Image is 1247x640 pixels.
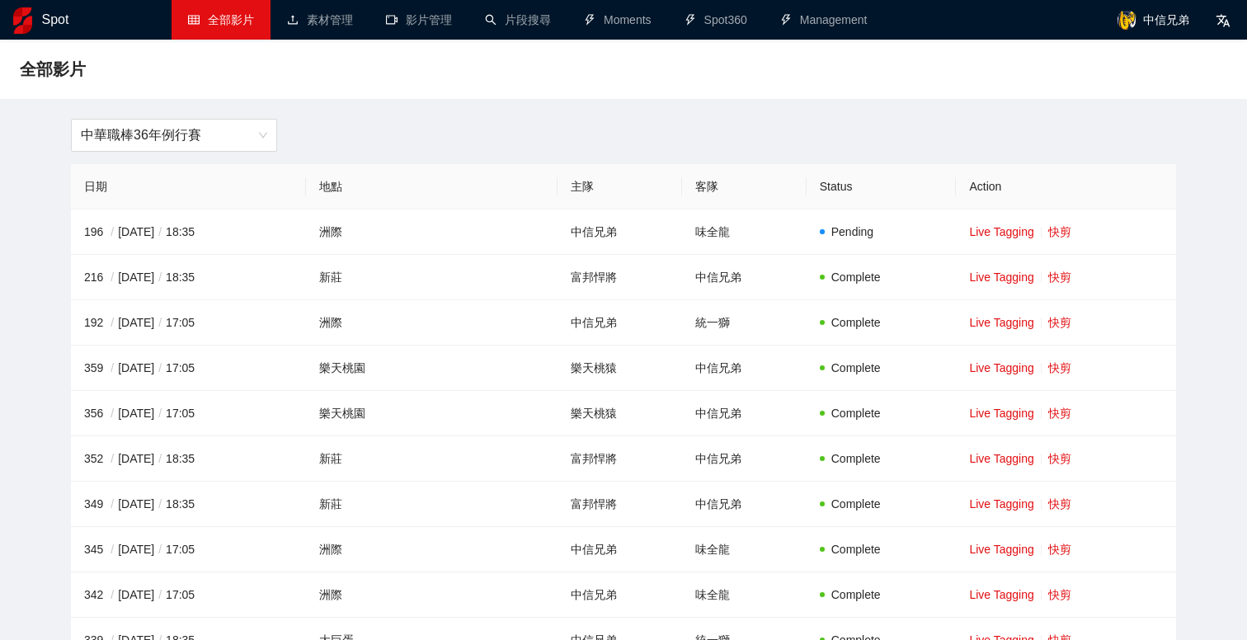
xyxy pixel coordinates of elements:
th: 客隊 [682,164,807,209]
a: search片段搜尋 [485,13,551,26]
span: / [106,497,118,511]
a: 快剪 [1048,316,1071,329]
a: Live Tagging [969,407,1033,420]
a: Live Tagging [969,543,1033,556]
a: Live Tagging [969,588,1033,601]
td: 中信兄弟 [558,209,682,255]
a: thunderboltManagement [780,13,868,26]
a: 快剪 [1048,497,1071,511]
td: 359 [DATE] 17:05 [71,346,306,391]
img: avatar [1117,10,1136,30]
td: 中信兄弟 [682,482,807,527]
td: 349 [DATE] 18:35 [71,482,306,527]
a: 快剪 [1048,543,1071,556]
td: 富邦悍將 [558,436,682,482]
td: 洲際 [306,209,558,255]
a: Live Tagging [969,271,1033,284]
td: 樂天桃園 [306,391,558,436]
span: Pending [831,225,873,238]
a: 快剪 [1048,588,1071,601]
td: 中信兄弟 [682,436,807,482]
span: / [154,316,166,329]
span: table [188,14,200,26]
td: 216 [DATE] 18:35 [71,255,306,300]
a: thunderboltSpot360 [685,13,747,26]
img: logo [13,7,32,34]
a: Live Tagging [969,316,1033,329]
a: video-camera影片管理 [386,13,452,26]
td: 中信兄弟 [682,391,807,436]
td: 中信兄弟 [558,300,682,346]
a: 快剪 [1048,452,1071,465]
span: 全部影片 [208,13,254,26]
td: 345 [DATE] 17:05 [71,527,306,572]
span: Complete [831,497,881,511]
span: Complete [831,407,881,420]
td: 新莊 [306,255,558,300]
a: thunderboltMoments [584,13,652,26]
td: 中信兄弟 [558,572,682,618]
span: 全部影片 [20,56,86,82]
td: 味全龍 [682,572,807,618]
td: 味全龍 [682,209,807,255]
td: 中信兄弟 [682,346,807,391]
span: / [154,452,166,465]
td: 樂天桃猿 [558,391,682,436]
span: / [106,452,118,465]
td: 196 [DATE] 18:35 [71,209,306,255]
a: upload素材管理 [287,13,353,26]
span: Complete [831,316,881,329]
td: 192 [DATE] 17:05 [71,300,306,346]
span: / [106,225,118,238]
span: Complete [831,543,881,556]
a: 快剪 [1048,407,1071,420]
td: 洲際 [306,572,558,618]
th: Status [807,164,957,209]
span: Complete [831,361,881,374]
span: Complete [831,271,881,284]
span: / [154,543,166,556]
span: / [106,271,118,284]
span: / [106,316,118,329]
span: Complete [831,452,881,465]
td: 356 [DATE] 17:05 [71,391,306,436]
a: Live Tagging [969,361,1033,374]
td: 富邦悍將 [558,482,682,527]
a: 快剪 [1048,361,1071,374]
td: 352 [DATE] 18:35 [71,436,306,482]
span: / [106,543,118,556]
span: 中華職棒36年例行賽 [81,120,267,151]
td: 新莊 [306,482,558,527]
td: 洲際 [306,300,558,346]
td: 342 [DATE] 17:05 [71,572,306,618]
th: 日期 [71,164,306,209]
span: / [154,588,166,601]
td: 樂天桃園 [306,346,558,391]
a: 快剪 [1048,271,1071,284]
span: / [106,407,118,420]
span: / [154,271,166,284]
span: / [106,361,118,374]
th: 地點 [306,164,558,209]
td: 洲際 [306,527,558,572]
th: Action [956,164,1176,209]
a: Live Tagging [969,497,1033,511]
td: 富邦悍將 [558,255,682,300]
span: / [154,497,166,511]
span: / [106,588,118,601]
td: 樂天桃猿 [558,346,682,391]
span: / [154,407,166,420]
a: 快剪 [1048,225,1071,238]
td: 味全龍 [682,527,807,572]
th: 主隊 [558,164,682,209]
td: 新莊 [306,436,558,482]
span: / [154,225,166,238]
a: Live Tagging [969,225,1033,238]
span: / [154,361,166,374]
td: 中信兄弟 [558,527,682,572]
span: Complete [831,588,881,601]
td: 中信兄弟 [682,255,807,300]
td: 統一獅 [682,300,807,346]
a: Live Tagging [969,452,1033,465]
